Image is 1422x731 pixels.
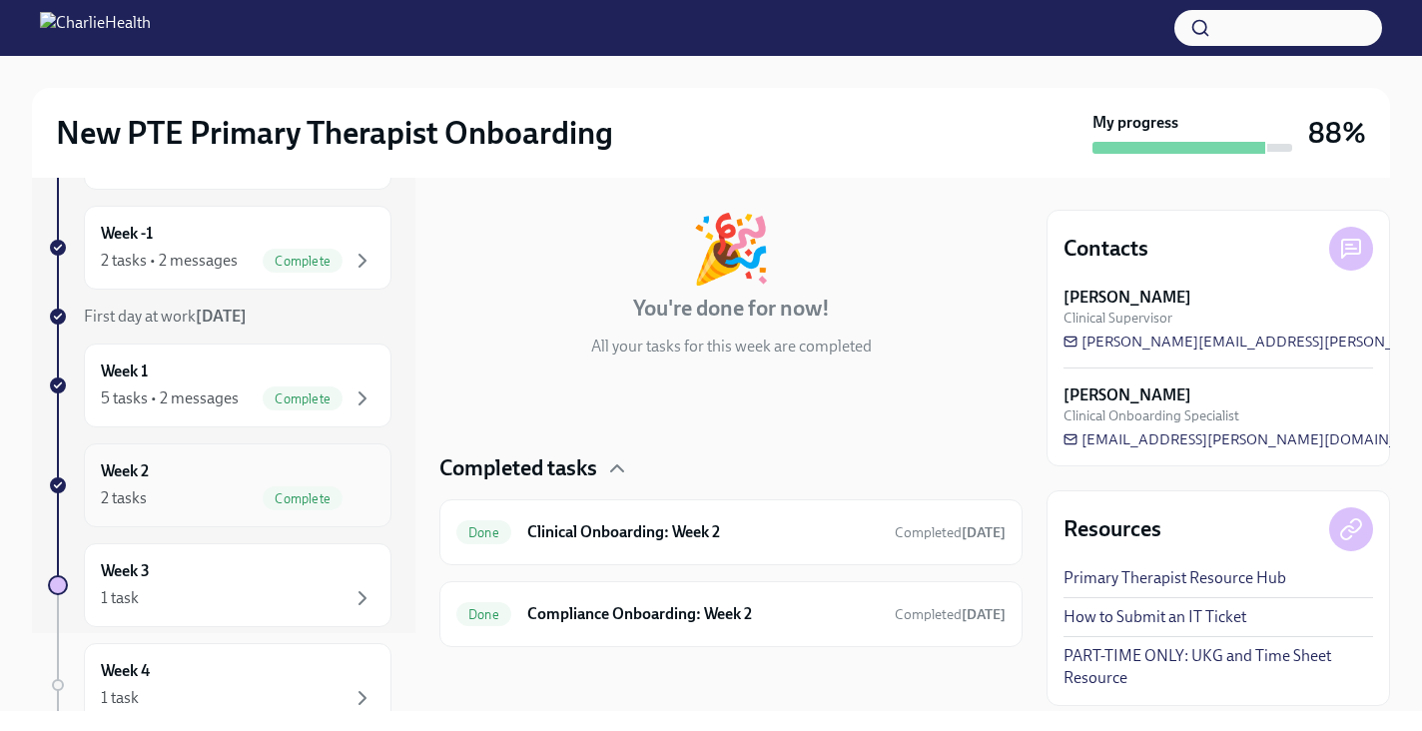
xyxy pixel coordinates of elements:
span: Complete [263,391,343,406]
strong: [PERSON_NAME] [1064,384,1191,406]
h4: You're done for now! [633,294,830,324]
h2: New PTE Primary Therapist Onboarding [56,113,613,153]
a: Week 41 task [48,643,391,727]
h4: Contacts [1064,234,1148,264]
div: 5 tasks • 2 messages [101,387,239,409]
span: Completed [895,606,1006,623]
a: DoneCompliance Onboarding: Week 2Completed[DATE] [456,598,1006,630]
img: CharlieHealth [40,12,151,44]
h6: Clinical Onboarding: Week 2 [527,521,879,543]
h6: Week 3 [101,560,150,582]
h4: Completed tasks [439,453,597,483]
div: 2 tasks [101,487,147,509]
p: All your tasks for this week are completed [591,336,872,358]
h4: Resources [1064,514,1161,544]
a: First day at work[DATE] [48,306,391,328]
a: PART-TIME ONLY: UKG and Time Sheet Resource [1064,645,1373,689]
a: Primary Therapist Resource Hub [1064,567,1286,589]
a: Week 15 tasks • 2 messagesComplete [48,344,391,427]
h6: Week 2 [101,460,149,482]
strong: [DATE] [962,524,1006,541]
strong: [DATE] [196,307,247,326]
div: 🎉 [690,216,772,282]
span: Done [456,607,511,622]
span: Clinical Onboarding Specialist [1064,406,1239,425]
a: Week 22 tasksComplete [48,443,391,527]
div: 1 task [101,687,139,709]
h6: Compliance Onboarding: Week 2 [527,603,879,625]
span: Done [456,525,511,540]
strong: My progress [1092,112,1178,134]
div: 1 task [101,587,139,609]
a: Week 31 task [48,543,391,627]
h6: Week 1 [101,361,148,382]
span: September 26th, 2025 15:21 [895,523,1006,542]
strong: [PERSON_NAME] [1064,287,1191,309]
span: First day at work [84,307,247,326]
div: Completed tasks [439,453,1023,483]
span: Complete [263,254,343,269]
h6: Week 4 [101,660,150,682]
div: 2 tasks • 2 messages [101,250,238,272]
span: Completed [895,524,1006,541]
a: DoneClinical Onboarding: Week 2Completed[DATE] [456,516,1006,548]
span: Clinical Supervisor [1064,309,1172,328]
strong: [DATE] [962,606,1006,623]
a: Week -12 tasks • 2 messagesComplete [48,206,391,290]
span: September 26th, 2025 15:21 [895,605,1006,624]
h6: Week -1 [101,223,153,245]
span: Complete [263,491,343,506]
a: How to Submit an IT Ticket [1064,606,1246,628]
h3: 88% [1308,115,1366,151]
